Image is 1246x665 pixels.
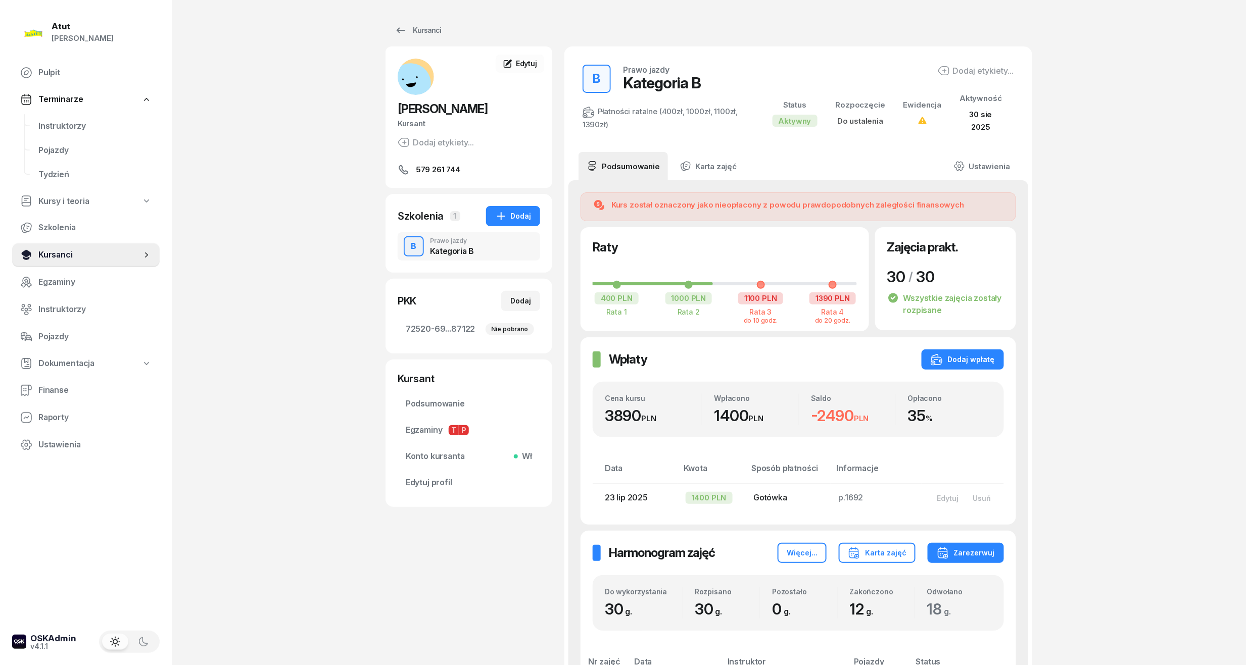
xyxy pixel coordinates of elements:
a: Kursy i teoria [12,190,160,213]
span: 72520-69...87122 [406,323,532,336]
span: Do ustalenia [837,116,883,126]
div: Więcej... [787,547,818,559]
small: g. [626,606,633,617]
a: Edytuj [496,55,544,73]
div: Zarezerwuj [937,547,995,559]
th: Sposób płatności [745,462,830,483]
button: Dodaj [501,291,540,311]
span: Instruktorzy [38,120,152,133]
a: Ustawienia [946,152,1018,180]
span: 579 261 744 [416,164,460,176]
th: Informacje [831,462,922,483]
button: Dodaj wpłatę [922,349,1004,370]
div: Rata 4 [809,308,857,316]
span: Ustawienia [38,438,152,451]
a: Egzaminy [12,270,160,294]
button: BPrawo jazdyKategoria B [398,232,540,261]
button: Zarezerwuj [928,543,1004,563]
div: Do wykorzystania [605,587,682,596]
span: 12 [850,600,878,618]
div: Kursant [398,117,540,130]
span: Egzaminy [406,424,532,437]
div: 0 [772,600,837,619]
button: Edytuj [930,490,966,506]
div: Rozpisano [695,587,759,596]
div: Ewidencja [903,98,942,112]
div: Dodaj etykiety... [398,136,474,148]
span: 30 [916,268,935,286]
a: Szkolenia [12,216,160,240]
span: Finanse [38,384,152,397]
button: Dodaj etykiety... [938,65,1014,77]
div: Rata 2 [665,308,713,316]
small: g. [784,606,791,617]
div: Szkolenia [398,209,444,223]
span: 30 [887,268,906,286]
span: T [449,425,459,435]
div: 3890 [605,406,702,425]
div: Aktywny [773,115,818,127]
span: [PERSON_NAME] [398,101,488,116]
div: Aktywność [960,92,1002,105]
span: Podsumowanie [406,397,532,411]
div: 400 PLN [595,292,639,304]
button: B [583,65,611,93]
a: Instruktorzy [30,114,160,138]
small: PLN [749,414,764,423]
a: Edytuj profil [398,471,540,495]
span: 30 [695,600,727,618]
div: 35 [908,406,992,425]
a: Dokumentacja [12,352,160,375]
div: Karta zajęć [848,547,906,559]
div: Atut [52,22,114,31]
button: Usuń [966,490,998,506]
h2: Raty [593,239,618,255]
h2: Wpłaty [609,351,647,368]
a: Finanse [12,378,160,402]
div: 30 sie 2025 [960,108,1002,134]
div: Kursant [398,372,540,386]
span: Dokumentacja [38,357,94,370]
div: Kategoria B [430,247,474,255]
a: Pulpit [12,61,160,85]
a: Ustawienia [12,433,160,457]
a: Kursanci [386,20,450,40]
small: % [926,414,933,423]
a: Karta zajęć [672,152,745,180]
div: Odwołano [927,587,992,596]
div: v4.1.1 [30,643,76,650]
div: 1400 PLN [686,492,733,504]
a: Pojazdy [30,138,160,163]
span: Szkolenia [38,221,152,234]
div: Wszystkie zajęcia zostały rozpisane [887,286,1004,316]
div: Pozostało [772,587,837,596]
div: Kursanci [395,24,441,36]
div: Edytuj [937,494,959,502]
span: Pojazdy [38,144,152,157]
button: Więcej... [778,543,827,563]
div: Usuń [973,494,991,502]
div: Wpłacono [714,394,799,402]
div: Nie pobrano [486,323,534,335]
div: 1100 PLN [738,292,783,304]
div: [PERSON_NAME] [52,32,114,45]
a: Podsumowanie [398,392,540,416]
div: Opłacono [908,394,992,402]
span: Egzaminy [38,276,152,289]
small: g. [866,606,873,617]
a: Raporty [12,405,160,430]
div: / [908,269,913,285]
span: p.1692 [839,492,864,502]
div: Płatności ratalne (400zł, 1000zł, 1100zł, 1390zł) [583,105,748,131]
a: Kursanci [12,243,160,267]
span: Instruktorzy [38,303,152,316]
button: B [404,236,424,257]
a: 72520-69...87122Nie pobrano [398,317,540,341]
button: Karta zajęć [839,543,916,563]
span: Kursanci [38,248,141,262]
div: Cena kursu [605,394,702,402]
a: Pojazdy [12,325,160,349]
div: 1390 PLN [809,292,856,304]
span: 18 [927,600,956,618]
